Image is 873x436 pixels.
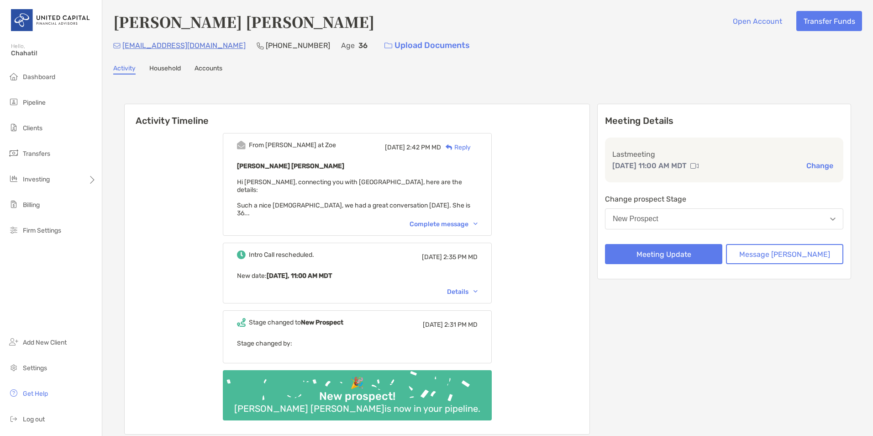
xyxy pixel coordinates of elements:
div: New prospect! [316,390,399,403]
img: Event icon [237,250,246,259]
span: Chahati! [11,49,96,57]
span: Pipeline [23,99,46,106]
div: From [PERSON_NAME] at Zoe [249,141,336,149]
a: Accounts [195,64,222,74]
p: [EMAIL_ADDRESS][DOMAIN_NAME] [122,40,246,51]
img: pipeline icon [8,96,19,107]
p: [PHONE_NUMBER] [266,40,330,51]
img: billing icon [8,199,19,210]
button: New Prospect [605,208,843,229]
img: United Capital Logo [11,4,91,37]
span: Get Help [23,390,48,398]
img: Chevron icon [473,290,478,293]
img: get-help icon [8,388,19,399]
img: logout icon [8,413,19,424]
span: Clients [23,124,42,132]
span: Transfers [23,150,50,158]
button: Transfer Funds [796,11,862,31]
span: 2:35 PM MD [443,253,478,261]
button: Open Account [726,11,789,31]
b: [DATE], 11:00 AM MDT [267,272,332,280]
p: Stage changed by: [237,338,478,349]
span: Settings [23,364,47,372]
img: Confetti [223,370,492,413]
img: communication type [690,162,699,170]
h6: Activity Timeline [125,104,589,126]
p: Meeting Details [605,115,843,127]
img: Open dropdown arrow [830,218,836,221]
img: investing icon [8,173,19,184]
span: Dashboard [23,73,55,81]
span: [DATE] [423,321,443,329]
span: Firm Settings [23,227,61,234]
span: Investing [23,175,50,183]
img: Event icon [237,318,246,327]
span: 2:42 PM MD [406,144,441,151]
span: Add New Client [23,339,67,346]
span: [DATE] [422,253,442,261]
img: settings icon [8,362,19,373]
p: [DATE] 11:00 AM MDT [612,160,687,171]
a: Household [149,64,181,74]
div: Stage changed to [249,319,343,326]
img: Chevron icon [473,223,478,225]
img: add_new_client icon [8,336,19,347]
img: Phone Icon [257,42,264,49]
img: firm-settings icon [8,224,19,235]
button: Change [804,161,836,170]
img: transfers icon [8,148,19,159]
div: Details [447,288,478,296]
div: Reply [441,143,471,152]
p: New date : [237,270,478,282]
div: Intro Call rescheduled. [249,251,314,259]
a: Activity [113,64,136,74]
img: button icon [384,43,392,49]
p: Age [341,40,355,51]
span: Hi [PERSON_NAME], connecting you with [GEOGRAPHIC_DATA], here are the details: Such a nice [DEMOG... [237,178,470,217]
b: New Prospect [301,319,343,326]
span: Log out [23,415,45,423]
a: Upload Documents [379,36,476,55]
img: Email Icon [113,43,121,48]
img: Event icon [237,141,246,149]
b: [PERSON_NAME] [PERSON_NAME] [237,162,344,170]
div: Complete message [410,220,478,228]
div: [PERSON_NAME] [PERSON_NAME] is now in your pipeline. [231,403,484,414]
h4: [PERSON_NAME] [PERSON_NAME] [113,11,374,32]
p: Last meeting [612,149,836,160]
p: 36 [358,40,368,51]
span: Billing [23,201,40,209]
button: Message [PERSON_NAME] [726,244,843,264]
img: Reply icon [446,144,452,150]
span: [DATE] [385,144,405,151]
button: Meeting Update [605,244,722,264]
p: Change prospect Stage [605,193,843,205]
span: 2:31 PM MD [444,321,478,329]
img: dashboard icon [8,71,19,82]
div: New Prospect [613,215,658,223]
div: 🎉 [347,377,368,390]
img: clients icon [8,122,19,133]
